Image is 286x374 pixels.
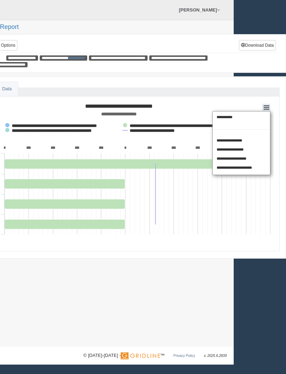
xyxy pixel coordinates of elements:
img: Gridline [121,352,160,359]
a: Privacy Policy [173,354,195,358]
span: v. 2025.6.2839 [204,354,227,358]
div: © [DATE]-[DATE] - ™ [83,352,227,359]
button: Download Data [239,40,276,51]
